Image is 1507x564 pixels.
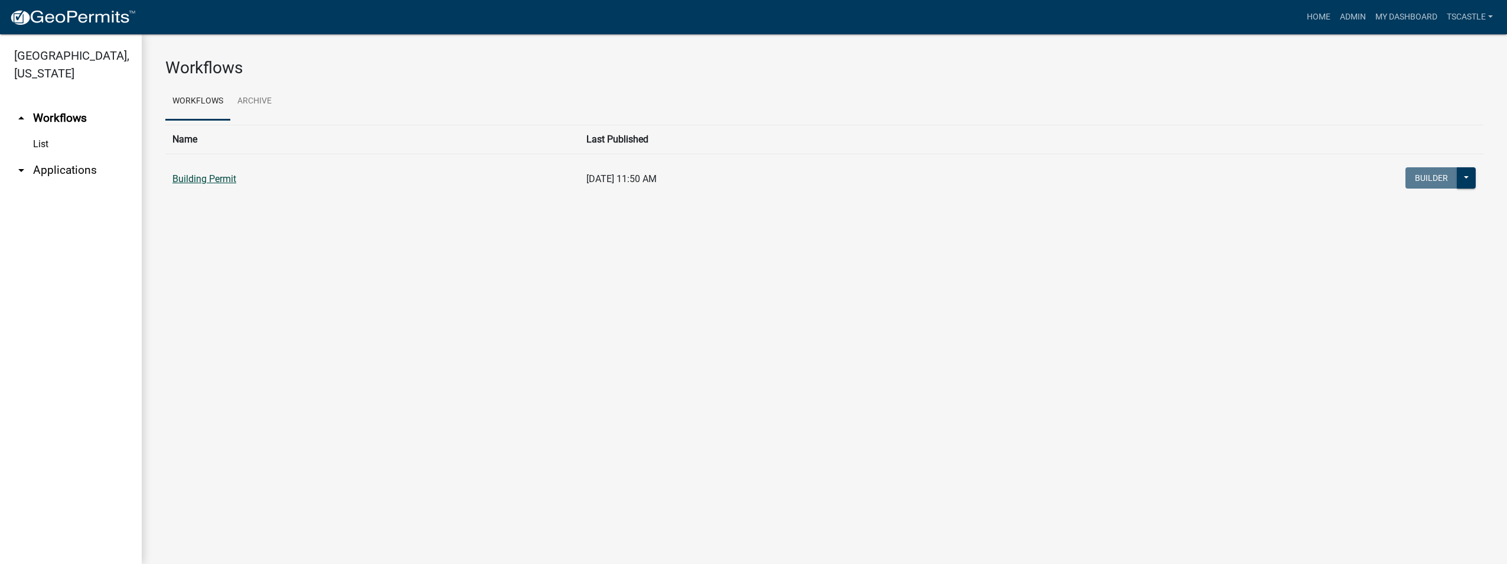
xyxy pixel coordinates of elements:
[165,83,230,121] a: Workflows
[579,125,1028,154] th: Last Published
[586,173,657,184] span: [DATE] 11:50 AM
[1405,167,1457,189] button: Builder
[165,58,1483,78] h3: Workflows
[1442,6,1498,28] a: tscastle
[165,125,579,154] th: Name
[14,163,28,177] i: arrow_drop_down
[1371,6,1442,28] a: My Dashboard
[172,173,236,184] a: Building Permit
[230,83,279,121] a: Archive
[1302,6,1335,28] a: Home
[1335,6,1371,28] a: Admin
[14,111,28,125] i: arrow_drop_up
